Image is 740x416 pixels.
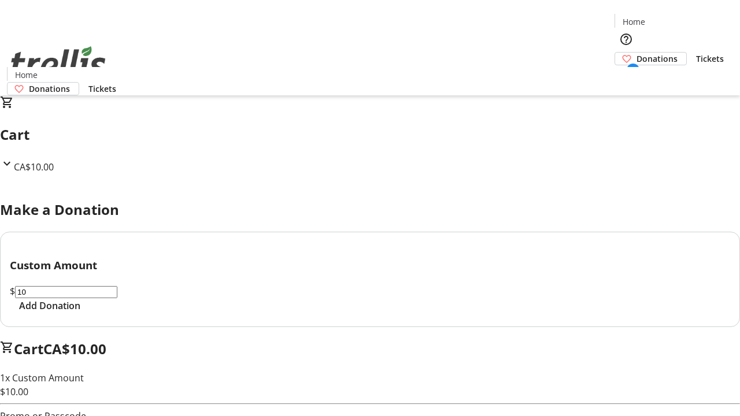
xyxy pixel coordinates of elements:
[615,52,687,65] a: Donations
[15,286,117,298] input: Donation Amount
[88,83,116,95] span: Tickets
[43,339,106,358] span: CA$10.00
[14,161,54,173] span: CA$10.00
[637,53,678,65] span: Donations
[623,16,645,28] span: Home
[7,82,79,95] a: Donations
[615,28,638,51] button: Help
[687,53,733,65] a: Tickets
[8,69,45,81] a: Home
[10,299,90,313] button: Add Donation
[15,69,38,81] span: Home
[696,53,724,65] span: Tickets
[615,16,652,28] a: Home
[19,299,80,313] span: Add Donation
[29,83,70,95] span: Donations
[79,83,125,95] a: Tickets
[7,34,110,91] img: Orient E2E Organization OyJwbvLMAj's Logo
[10,257,730,273] h3: Custom Amount
[10,285,15,298] span: $
[615,65,638,88] button: Cart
